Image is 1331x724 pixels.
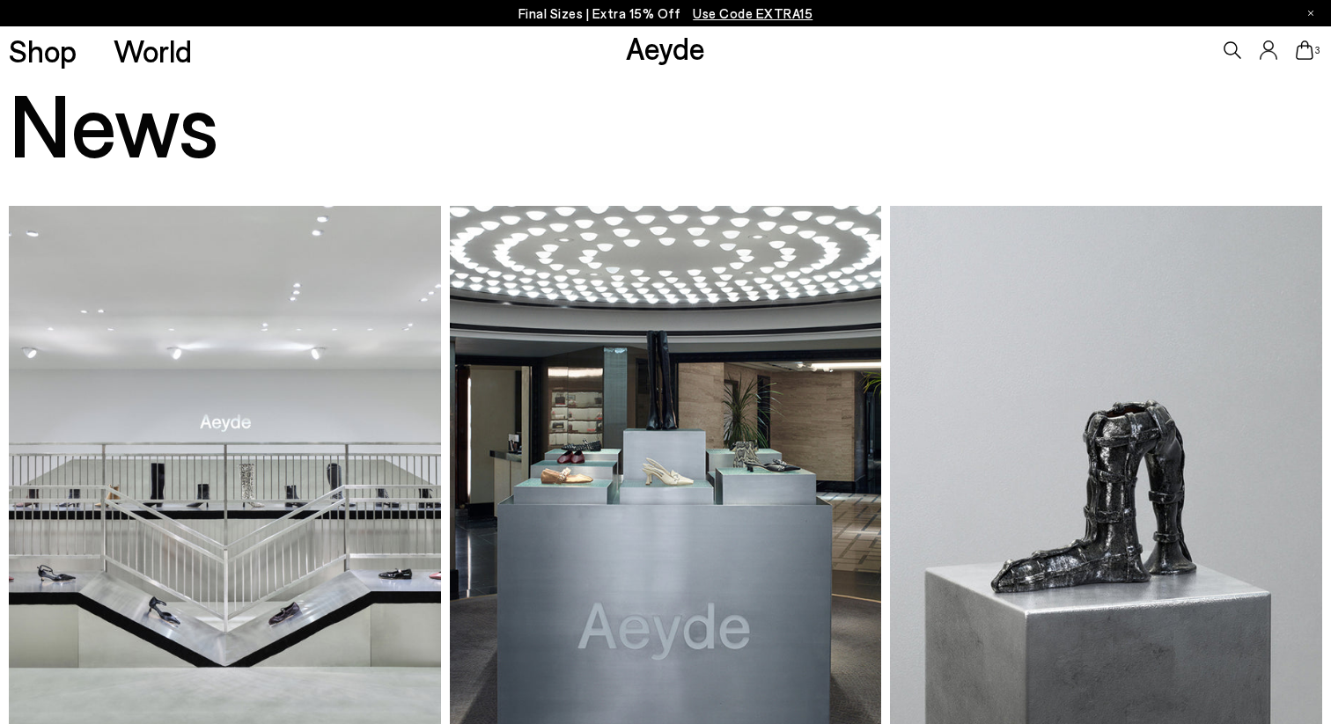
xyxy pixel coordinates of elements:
[1296,40,1313,60] a: 3
[518,3,813,25] p: Final Sizes | Extra 15% Off
[114,35,192,66] a: World
[626,29,705,66] a: Aeyde
[1313,46,1322,55] span: 3
[9,74,446,171] div: News
[693,5,813,21] span: Navigate to /collections/ss25-final-sizes
[9,35,77,66] a: Shop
